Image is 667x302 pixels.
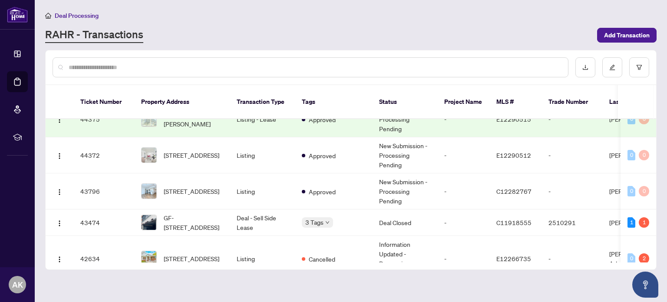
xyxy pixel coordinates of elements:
img: Logo [56,189,63,196]
td: - [437,209,489,236]
span: C12282767 [496,187,532,195]
button: Logo [53,184,66,198]
td: - [437,137,489,173]
td: New Submission - Processing Pending [372,101,437,137]
button: Logo [53,148,66,162]
td: 44375 [73,101,134,137]
span: Cancelled [309,254,335,264]
span: [STREET_ADDRESS][PERSON_NAME] [164,110,223,129]
td: New Submission - Processing Pending [372,173,437,209]
img: thumbnail-img [142,148,156,163]
span: home [45,13,51,19]
div: 1 [639,217,649,228]
img: thumbnail-img [142,251,156,266]
div: 0 [627,114,635,124]
span: E12290515 [496,115,531,123]
span: GF-[STREET_ADDRESS] [164,213,223,232]
span: C11918555 [496,219,532,226]
td: - [437,101,489,137]
span: 3 Tags [305,217,324,227]
th: Property Address [134,85,230,119]
td: - [542,236,602,282]
div: 0 [639,186,649,196]
span: filter [636,64,642,70]
button: Logo [53,252,66,265]
td: New Submission - Processing Pending [372,137,437,173]
td: Listing - Lease [230,101,295,137]
button: edit [602,57,622,77]
span: [STREET_ADDRESS] [164,254,219,263]
td: Listing [230,173,295,209]
td: - [437,173,489,209]
span: Deal Processing [55,12,99,20]
img: thumbnail-img [142,184,156,199]
td: 2510291 [542,209,602,236]
td: Deal Closed [372,209,437,236]
div: 0 [627,150,635,160]
span: E12290512 [496,151,531,159]
span: AK [12,279,23,291]
th: Tags [295,85,372,119]
td: Listing [230,236,295,282]
div: 0 [639,114,649,124]
img: logo [7,7,28,23]
div: 0 [627,186,635,196]
td: - [542,173,602,209]
img: thumbnail-img [142,112,156,126]
th: Project Name [437,85,489,119]
td: 43474 [73,209,134,236]
th: MLS # [489,85,542,119]
img: Logo [56,220,63,227]
td: - [542,101,602,137]
th: Transaction Type [230,85,295,119]
span: [STREET_ADDRESS] [164,150,219,160]
td: - [542,137,602,173]
a: RAHR - Transactions [45,27,143,43]
button: download [575,57,595,77]
span: E12266735 [496,255,531,262]
span: down [325,220,330,225]
span: Approved [309,115,336,124]
div: 1 [627,217,635,228]
td: 43796 [73,173,134,209]
div: 0 [639,150,649,160]
td: 42634 [73,236,134,282]
img: Logo [56,116,63,123]
span: Approved [309,187,336,196]
span: [STREET_ADDRESS] [164,186,219,196]
span: Approved [309,151,336,160]
th: Trade Number [542,85,602,119]
th: Status [372,85,437,119]
span: Add Transaction [604,28,650,42]
button: Open asap [632,272,658,298]
img: Logo [56,256,63,263]
button: Logo [53,216,66,229]
td: Listing [230,137,295,173]
button: filter [629,57,649,77]
td: - [437,236,489,282]
button: Add Transaction [597,28,657,43]
button: Logo [53,112,66,126]
img: thumbnail-img [142,215,156,230]
td: Deal - Sell Side Lease [230,209,295,236]
div: 2 [639,253,649,264]
div: 0 [627,253,635,264]
td: Information Updated - Processing Pending [372,236,437,282]
td: 44372 [73,137,134,173]
span: edit [609,64,615,70]
th: Ticket Number [73,85,134,119]
span: download [582,64,588,70]
img: Logo [56,153,63,159]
